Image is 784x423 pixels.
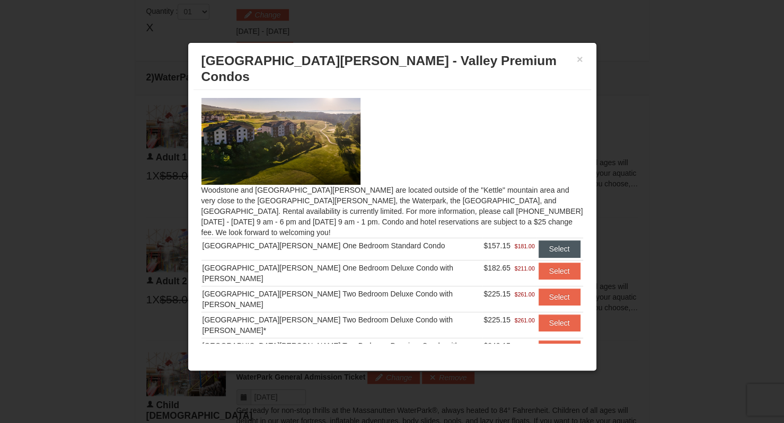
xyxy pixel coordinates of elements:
[202,289,482,310] div: [GEOGRAPHIC_DATA][PERSON_NAME] Two Bedroom Deluxe Condo with [PERSON_NAME]
[202,340,482,362] div: [GEOGRAPHIC_DATA][PERSON_NAME] Two Bedroom Premium Condo with [PERSON_NAME]
[539,240,580,257] button: Select
[201,98,360,185] img: 19219041-4-ec11c166.jpg
[193,90,591,344] div: Woodstone and [GEOGRAPHIC_DATA][PERSON_NAME] are located outside of the "Kettle" mountain area an...
[515,241,535,251] span: $181.00
[483,241,510,250] span: $157.15
[539,289,580,305] button: Select
[483,264,510,272] span: $182.65
[539,314,580,331] button: Select
[202,314,482,336] div: [GEOGRAPHIC_DATA][PERSON_NAME] Two Bedroom Deluxe Condo with [PERSON_NAME]*
[202,263,482,284] div: [GEOGRAPHIC_DATA][PERSON_NAME] One Bedroom Deluxe Condo with [PERSON_NAME]
[483,316,510,324] span: $225.15
[539,263,580,280] button: Select
[515,315,535,326] span: $261.00
[515,289,535,300] span: $261.00
[515,341,535,352] span: $281.00
[202,240,482,251] div: [GEOGRAPHIC_DATA][PERSON_NAME] One Bedroom Standard Condo
[483,290,510,298] span: $225.15
[201,53,557,84] span: [GEOGRAPHIC_DATA][PERSON_NAME] - Valley Premium Condos
[577,54,583,65] button: ×
[539,340,580,357] button: Select
[515,263,535,274] span: $211.00
[483,341,510,350] span: $242.15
